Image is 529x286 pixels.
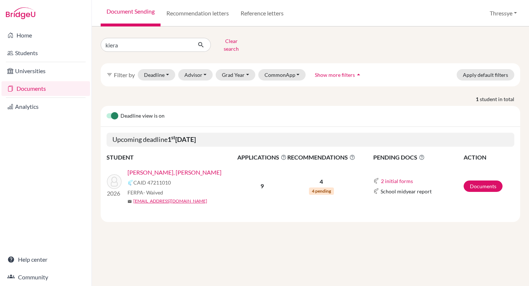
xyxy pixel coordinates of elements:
[373,153,463,162] span: PENDING DOCS
[373,188,379,194] img: Common App logo
[107,189,122,198] p: 2026
[178,69,213,81] button: Advisor
[1,252,90,267] a: Help center
[287,153,355,162] span: RECOMMENDATIONS
[107,133,514,147] h5: Upcoming deadline
[355,71,362,78] i: arrow_drop_up
[127,189,163,196] span: FERPA
[101,38,192,52] input: Find student by name...
[457,69,514,81] button: Apply default filters
[1,270,90,285] a: Community
[168,135,196,143] b: 1 [DATE]
[6,7,35,19] img: Bridge-U
[107,72,112,78] i: filter_list
[127,199,132,204] span: mail
[120,112,165,121] span: Deadline view is on
[114,71,135,78] span: Filter by
[309,69,368,81] button: Show more filtersarrow_drop_up
[486,6,520,20] button: Thressye
[127,168,222,177] a: [PERSON_NAME], [PERSON_NAME]
[216,69,255,81] button: Grad Year
[107,153,237,162] th: STUDENT
[1,46,90,60] a: Students
[464,180,503,192] a: Documents
[1,64,90,78] a: Universities
[463,153,514,162] th: ACTION
[258,69,306,81] button: CommonApp
[476,95,480,103] strong: 1
[171,135,175,140] sup: st
[381,187,432,195] span: School midyear report
[143,189,163,196] span: - Waived
[287,177,355,186] p: 4
[1,81,90,96] a: Documents
[133,198,207,204] a: [EMAIL_ADDRESS][DOMAIN_NAME]
[127,180,133,186] img: Common App logo
[309,187,334,195] span: 4 pending
[1,99,90,114] a: Analytics
[480,95,520,103] span: student in total
[107,174,122,189] img: Avery Kho, Kiera
[260,182,264,189] b: 9
[315,72,355,78] span: Show more filters
[1,28,90,43] a: Home
[237,153,287,162] span: APPLICATIONS
[133,179,171,186] span: CAID 47211010
[138,69,175,81] button: Deadline
[373,178,379,184] img: Common App logo
[211,35,252,54] button: Clear search
[381,177,413,185] button: 2 initial forms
